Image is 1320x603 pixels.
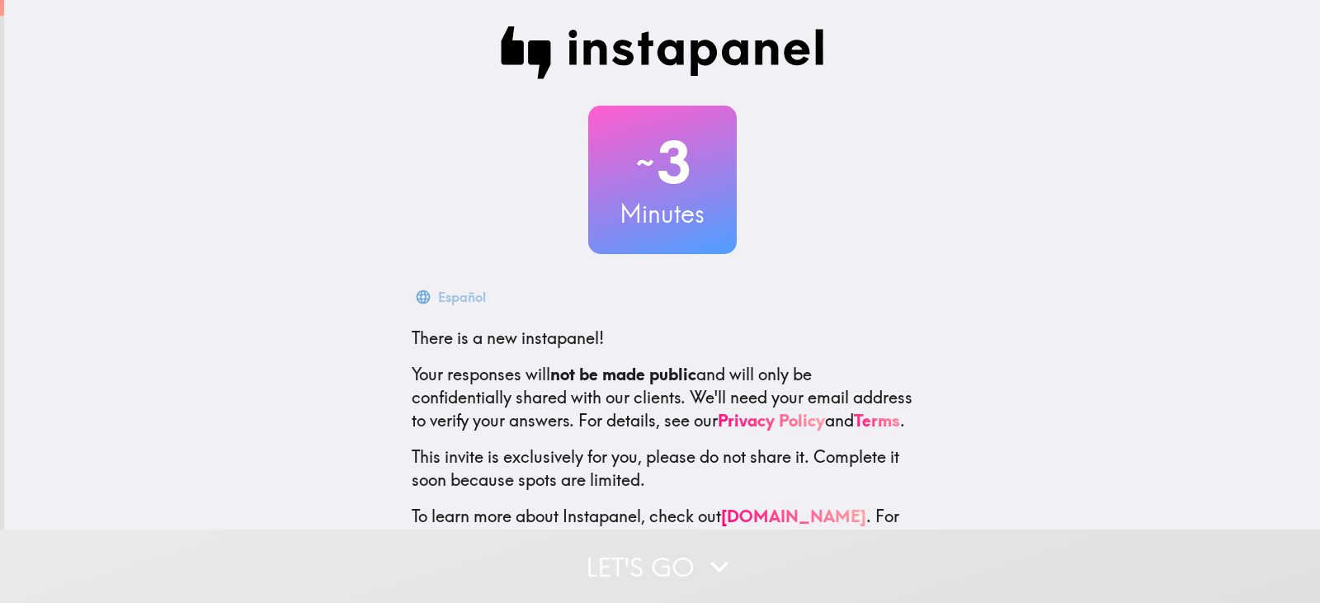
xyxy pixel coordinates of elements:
[588,196,737,231] h3: Minutes
[634,138,657,187] span: ~
[412,445,913,492] p: This invite is exclusively for you, please do not share it. Complete it soon because spots are li...
[588,129,737,196] h2: 3
[438,285,486,309] div: Español
[854,410,900,431] a: Terms
[412,363,913,432] p: Your responses will and will only be confidentially shared with our clients. We'll need your emai...
[412,505,913,574] p: To learn more about Instapanel, check out . For questions or help, email us at .
[718,410,825,431] a: Privacy Policy
[412,327,604,348] span: There is a new instapanel!
[412,280,493,313] button: Español
[721,506,866,526] a: [DOMAIN_NAME]
[501,26,824,79] img: Instapanel
[550,364,696,384] b: not be made public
